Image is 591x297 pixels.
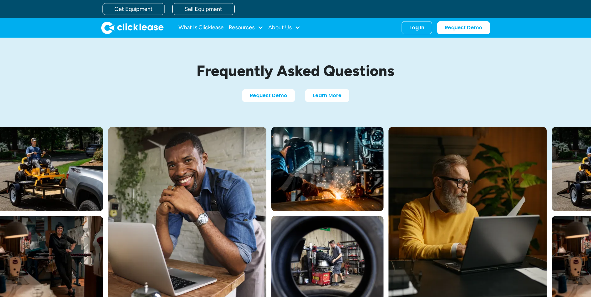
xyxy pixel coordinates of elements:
[409,25,424,31] div: Log In
[101,21,164,34] a: home
[149,63,442,79] h1: Frequently Asked Questions
[179,21,224,34] a: What Is Clicklease
[229,21,263,34] div: Resources
[101,21,164,34] img: Clicklease logo
[437,21,490,34] a: Request Demo
[102,3,165,15] a: Get Equipment
[268,21,300,34] div: About Us
[271,127,384,211] img: A welder in a large mask working on a large pipe
[172,3,235,15] a: Sell Equipment
[305,89,349,102] a: Learn More
[242,89,295,102] a: Request Demo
